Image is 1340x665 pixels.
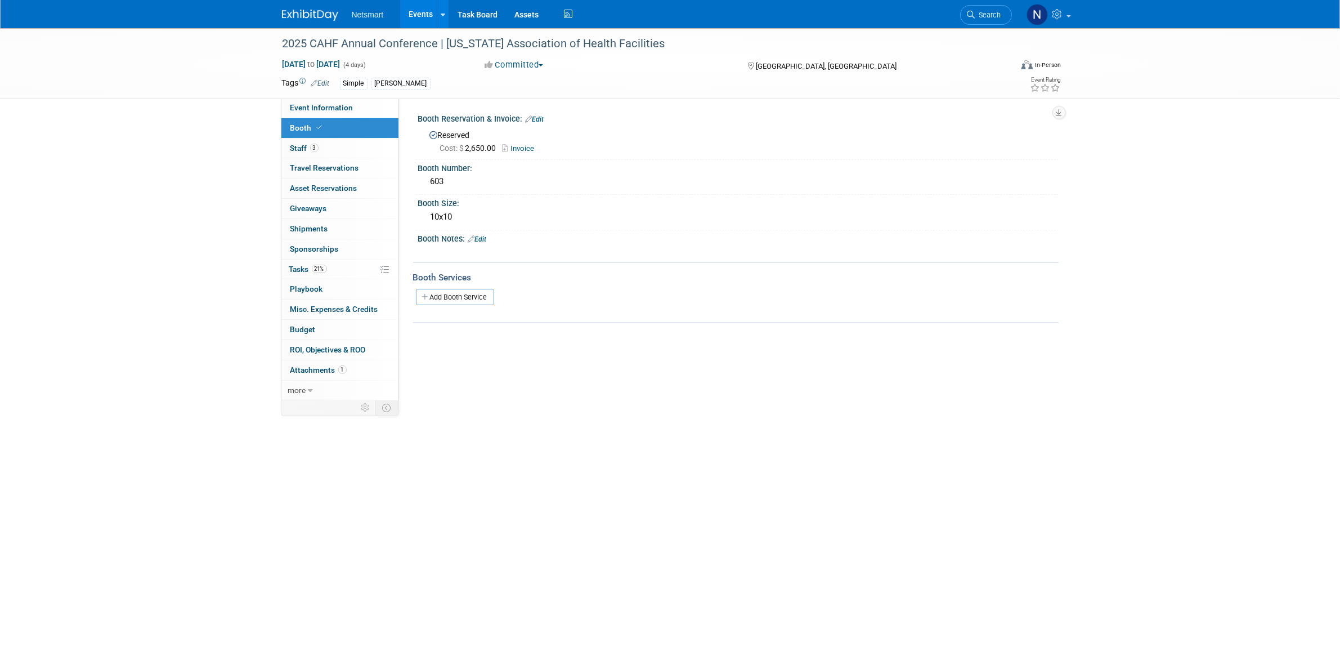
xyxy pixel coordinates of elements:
span: (4 days) [343,61,366,69]
a: Budget [281,320,398,340]
i: Booth reservation complete [317,124,322,131]
span: Tasks [289,265,327,274]
span: Sponsorships [290,244,339,253]
span: 1 [338,365,347,374]
span: Asset Reservations [290,184,357,193]
div: 2025 CAHF Annual Conference | [US_STATE] Association of Health Facilities [279,34,995,54]
span: Booth [290,123,325,132]
div: Simple [340,78,368,90]
a: Search [960,5,1012,25]
a: Staff3 [281,139,398,158]
span: Staff [290,144,319,153]
div: Event Format [945,59,1061,75]
a: Edit [468,235,487,243]
td: Personalize Event Tab Strip [356,400,376,415]
img: ExhibitDay [282,10,338,21]
div: Booth Reservation & Invoice: [418,110,1059,125]
span: more [288,386,306,395]
span: 2,650.00 [440,144,501,153]
a: Invoice [503,144,540,153]
span: Giveaways [290,204,327,213]
a: Edit [311,79,330,87]
span: Budget [290,325,316,334]
button: Committed [481,59,548,71]
td: Tags [282,77,330,90]
span: Playbook [290,284,323,293]
span: Cost: $ [440,144,465,153]
div: Event Rating [1030,77,1060,83]
td: Toggle Event Tabs [375,400,398,415]
a: Tasks21% [281,260,398,279]
a: Add Booth Service [416,289,494,305]
span: Netsmart [352,10,384,19]
a: Travel Reservations [281,158,398,178]
span: [DATE] [DATE] [282,59,341,69]
span: Search [975,11,1001,19]
div: Booth Services [413,271,1059,284]
span: 3 [310,144,319,152]
div: 603 [427,173,1050,190]
div: Booth Notes: [418,230,1059,245]
span: Shipments [290,224,328,233]
a: ROI, Objectives & ROO [281,340,398,360]
img: Format-Inperson.png [1021,60,1033,69]
div: In-Person [1034,61,1061,69]
span: [GEOGRAPHIC_DATA], [GEOGRAPHIC_DATA] [756,62,897,70]
a: Attachments1 [281,360,398,380]
a: Booth [281,118,398,138]
a: Shipments [281,219,398,239]
span: Misc. Expenses & Credits [290,305,378,314]
div: Reserved [427,127,1050,154]
a: Edit [526,115,544,123]
div: 10x10 [427,208,1050,226]
div: Booth Size: [418,195,1059,209]
a: Giveaways [281,199,398,218]
a: more [281,381,398,400]
span: Travel Reservations [290,163,359,172]
div: [PERSON_NAME] [371,78,431,90]
div: Booth Number: [418,160,1059,174]
a: Sponsorships [281,239,398,259]
a: Misc. Expenses & Credits [281,300,398,319]
a: Event Information [281,98,398,118]
a: Playbook [281,279,398,299]
span: to [306,60,317,69]
span: 21% [312,265,327,273]
img: Nina Finn [1027,4,1048,25]
span: ROI, Objectives & ROO [290,345,366,354]
a: Asset Reservations [281,178,398,198]
span: Event Information [290,103,353,112]
span: Attachments [290,365,347,374]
